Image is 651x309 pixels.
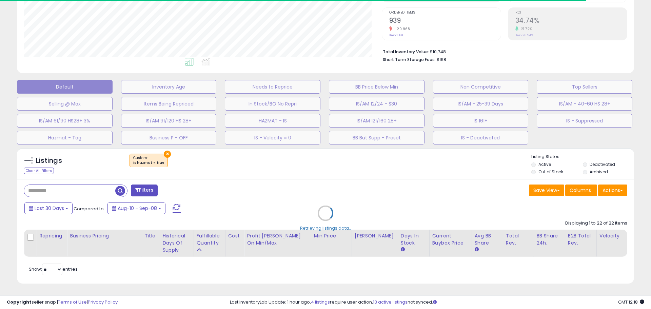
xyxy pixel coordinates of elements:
[515,17,627,26] h2: 34.74%
[537,80,632,94] button: Top Sellers
[537,97,632,111] button: IS/AM - 40-60 HS 28+
[225,114,320,128] button: HAZMAT - IS
[225,131,320,144] button: IS - Velocity = 0
[433,131,529,144] button: IS - Deactivated
[121,114,217,128] button: IS/AM 91/120 HS 28+
[7,299,118,306] div: seller snap | |
[518,26,532,32] small: 21.72%
[88,299,118,305] a: Privacy Policy
[17,80,113,94] button: Default
[392,26,411,32] small: -20.96%
[300,225,351,231] div: Retrieving listings data..
[383,47,622,55] li: $10,748
[329,80,425,94] button: BB Price Below Min
[121,80,217,94] button: Inventory Age
[373,299,408,305] a: 13 active listings
[618,299,644,305] span: 2025-10-9 12:18 GMT
[433,114,529,128] button: IS 161+
[121,97,217,111] button: Items Being Repriced
[7,299,32,305] strong: Copyright
[515,33,533,37] small: Prev: 28.54%
[389,17,501,26] h2: 939
[433,97,529,111] button: IS/AM - 25-39 Days
[389,33,403,37] small: Prev: 1,188
[225,80,320,94] button: Needs to Reprice
[230,299,644,306] div: Last InventoryLab Update: 1 hour ago, require user action, not synced.
[121,131,217,144] button: Business P - OFF
[17,114,113,128] button: IS/AM 61/90 HS28+ 3%
[437,56,446,63] span: $168
[225,97,320,111] button: In Stock/BO No Repri
[329,114,425,128] button: IS/AM 121/160 28+
[311,299,330,305] a: 4 listings
[433,80,529,94] button: Non Competitive
[383,49,429,55] b: Total Inventory Value:
[515,11,627,15] span: ROI
[58,299,87,305] a: Terms of Use
[383,57,436,62] b: Short Term Storage Fees:
[17,97,113,111] button: Selling @ Max
[537,114,632,128] button: IS - Suppressed
[329,131,425,144] button: BB But Supp - Preset
[389,11,501,15] span: Ordered Items
[329,97,425,111] button: IS/AM 12/24 - $30
[17,131,113,144] button: Hazmat - Tag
